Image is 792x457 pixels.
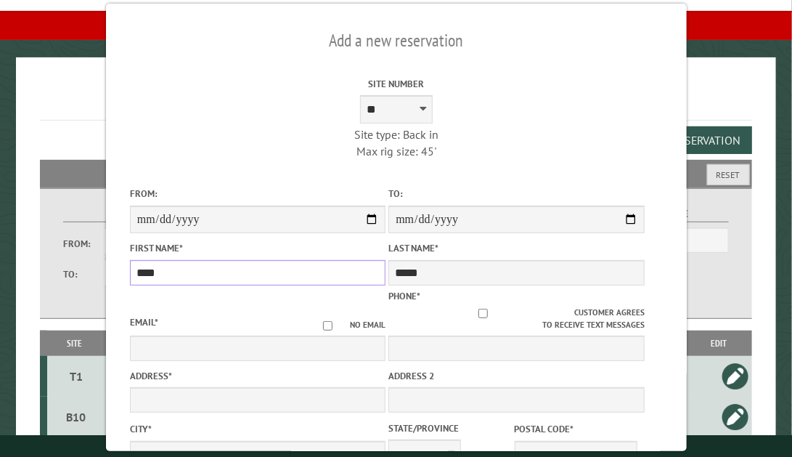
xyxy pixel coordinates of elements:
label: Email [129,316,158,328]
label: Postal Code [514,422,637,436]
label: Customer agrees to receive text messages [388,307,645,331]
label: From: [63,237,104,251]
h2: Filters [40,160,753,187]
div: [DATE] - [DATE] [104,410,254,424]
div: Site type: Back in [268,126,524,142]
input: No email [306,321,350,331]
div: [DATE] - [DATE] [104,369,254,384]
input: Customer agrees to receive text messages [392,309,573,318]
label: First Name [129,241,385,255]
label: To: [388,187,645,201]
button: Reset [707,164,750,185]
label: No email [306,319,385,331]
div: B10 [53,410,99,424]
label: City [129,422,385,436]
label: Phone [388,290,420,302]
label: To: [63,267,104,281]
div: T1 [53,369,99,384]
th: Edit [686,331,753,356]
label: Site Number [268,77,524,91]
label: From: [129,187,385,201]
h2: Add a new reservation [129,27,663,54]
div: Max rig size: 45' [268,143,524,159]
label: State/Province [388,421,511,435]
label: Address 2 [388,369,645,383]
button: Add a Reservation [628,126,752,154]
h1: Reservations [40,81,753,121]
label: Address [129,369,385,383]
th: Site [47,331,102,356]
th: Dates [102,331,257,356]
label: Dates [63,206,226,222]
label: Last Name [388,241,645,255]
